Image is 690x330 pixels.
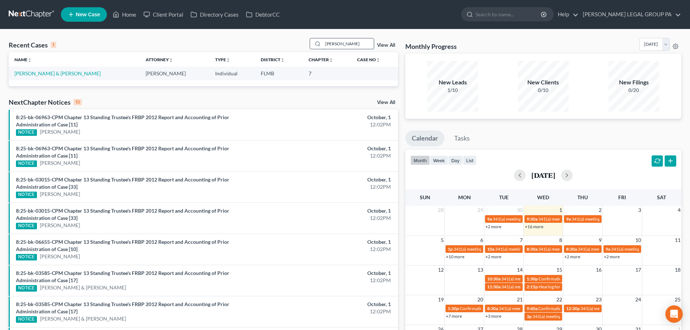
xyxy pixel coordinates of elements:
span: 20 [477,295,484,304]
div: Recent Cases [9,41,56,49]
span: 341(a) meeting for [PERSON_NAME] [611,246,681,252]
i: unfold_more [376,58,380,62]
a: Chapterunfold_more [309,57,333,62]
span: 8:30a [566,246,577,252]
a: 8:25-bk-06963-CPM Chapter 13 Standing Trustee's FRBP 2012 Report and Accounting of Prior Administ... [16,114,229,128]
a: +7 more [446,313,462,319]
span: 341(a) meeting for [PERSON_NAME] [532,314,602,319]
a: +2 more [485,224,501,229]
td: 7 [303,67,351,80]
i: unfold_more [226,58,230,62]
td: Individual [209,67,255,80]
div: October, 1 [271,207,391,214]
span: Confirmation Hearing for [PERSON_NAME] & [PERSON_NAME] [538,306,660,311]
span: 8:30a [487,306,498,311]
i: unfold_more [329,58,333,62]
div: Open Intercom Messenger [665,305,683,323]
a: Directory Cases [187,8,242,21]
a: [PERSON_NAME] & [PERSON_NAME] [14,70,101,76]
div: 12:02PM [271,308,391,315]
div: 1/10 [427,87,478,94]
span: 1 [559,206,563,214]
span: 2:15p [527,284,538,289]
a: Attorneyunfold_more [146,57,173,62]
div: 12:02PM [271,152,391,159]
span: 29 [477,206,484,214]
a: 8:25-bk-03015-CPM Chapter 13 Standing Trustee's FRBP 2012 Report and Accounting of Prior Administ... [16,176,229,190]
div: New Filings [609,78,659,87]
div: 1 [51,42,56,48]
div: 12:02PM [271,121,391,128]
a: +3 more [485,313,501,319]
span: 14 [516,266,523,274]
a: [PERSON_NAME] [40,253,80,260]
span: 12:30p [566,306,580,311]
span: 341(a) meeting for [PERSON_NAME] & [PERSON_NAME] [501,284,610,289]
a: [PERSON_NAME] & [PERSON_NAME] [40,315,126,322]
span: 21 [516,295,523,304]
a: [PERSON_NAME] [40,159,80,167]
div: NOTICE [16,316,37,323]
span: Sun [420,194,430,200]
a: [PERSON_NAME] & [PERSON_NAME] [40,284,126,291]
i: unfold_more [280,58,285,62]
a: +2 more [564,254,580,259]
span: Confirmation hearing for [PERSON_NAME] & [PERSON_NAME] [539,276,659,281]
div: 12:02PM [271,183,391,191]
a: View All [377,43,395,48]
div: New Clients [518,78,569,87]
span: 24 [635,295,642,304]
a: [PERSON_NAME] LEGAL GROUP PA [579,8,681,21]
div: October, 1 [271,238,391,246]
a: Help [554,8,578,21]
span: 341(a) meeting for [PERSON_NAME] & [PERSON_NAME] [578,246,686,252]
span: 10:30a [487,276,501,281]
div: October, 1 [271,145,391,152]
div: 12:02PM [271,246,391,253]
div: NextChapter Notices [9,98,82,106]
span: 341(a) meeting for [PERSON_NAME] [501,276,571,281]
a: Case Nounfold_more [357,57,380,62]
span: 8:30a [527,246,538,252]
td: FLMB [255,67,303,80]
span: 25 [674,295,681,304]
span: Hearing for [PERSON_NAME] [539,284,595,289]
div: NOTICE [16,192,37,198]
i: unfold_more [169,58,173,62]
span: 12 [437,266,444,274]
span: 7 [519,236,523,245]
a: Calendar [405,130,444,146]
span: 6 [480,236,484,245]
a: [PERSON_NAME] [40,128,80,135]
span: 28 [437,206,444,214]
span: Fri [618,194,626,200]
a: Home [109,8,140,21]
div: NOTICE [16,254,37,260]
span: 9:40a [527,306,538,311]
button: week [430,155,448,165]
button: list [463,155,477,165]
a: +2 more [604,254,620,259]
button: month [410,155,430,165]
a: Typeunfold_more [215,57,230,62]
span: 8 [559,236,563,245]
span: 23 [595,295,602,304]
a: 8:25-bk-06963-CPM Chapter 13 Standing Trustee's FRBP 2012 Report and Accounting of Prior Administ... [16,145,229,159]
span: Sat [657,194,666,200]
span: 341(a) meeting for [PERSON_NAME] [538,216,608,222]
a: DebtorCC [242,8,283,21]
span: 30 [516,206,523,214]
div: 10 [74,99,82,105]
span: 341(a) meeting for [PERSON_NAME] [499,306,569,311]
td: [PERSON_NAME] [140,67,209,80]
a: 8:25-bk-03585-CPM Chapter 13 Standing Trustee's FRBP 2012 Report and Accounting of Prior Administ... [16,270,229,283]
input: Search by name... [476,8,542,21]
div: 12:02PM [271,214,391,222]
span: 13 [477,266,484,274]
span: 2 [598,206,602,214]
div: October, 1 [271,176,391,183]
span: 5 [440,236,444,245]
span: Tue [499,194,509,200]
a: [PERSON_NAME] [40,191,80,198]
span: 17 [635,266,642,274]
